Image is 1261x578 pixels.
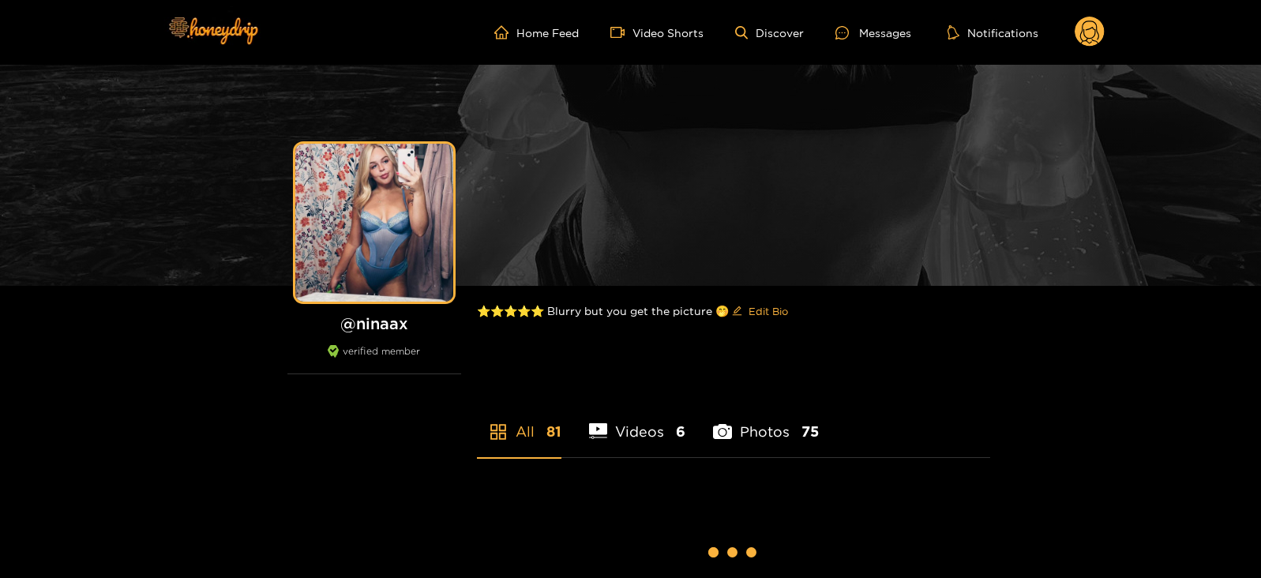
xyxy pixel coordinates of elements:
[287,313,461,333] h1: @ ninaax
[610,25,632,39] span: video-camera
[477,286,990,336] div: ⭐️⭐️⭐️⭐️⭐️ Blurry but you get the picture 🤭
[729,298,791,324] button: editEdit Bio
[610,25,704,39] a: Video Shorts
[546,422,561,441] span: 81
[943,24,1043,40] button: Notifications
[732,306,742,317] span: edit
[835,24,911,42] div: Messages
[494,25,516,39] span: home
[287,345,461,374] div: verified member
[477,386,561,457] li: All
[494,25,579,39] a: Home Feed
[676,422,685,441] span: 6
[589,386,686,457] li: Videos
[713,386,819,457] li: Photos
[489,422,508,441] span: appstore
[749,303,788,319] span: Edit Bio
[801,422,819,441] span: 75
[735,26,804,39] a: Discover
